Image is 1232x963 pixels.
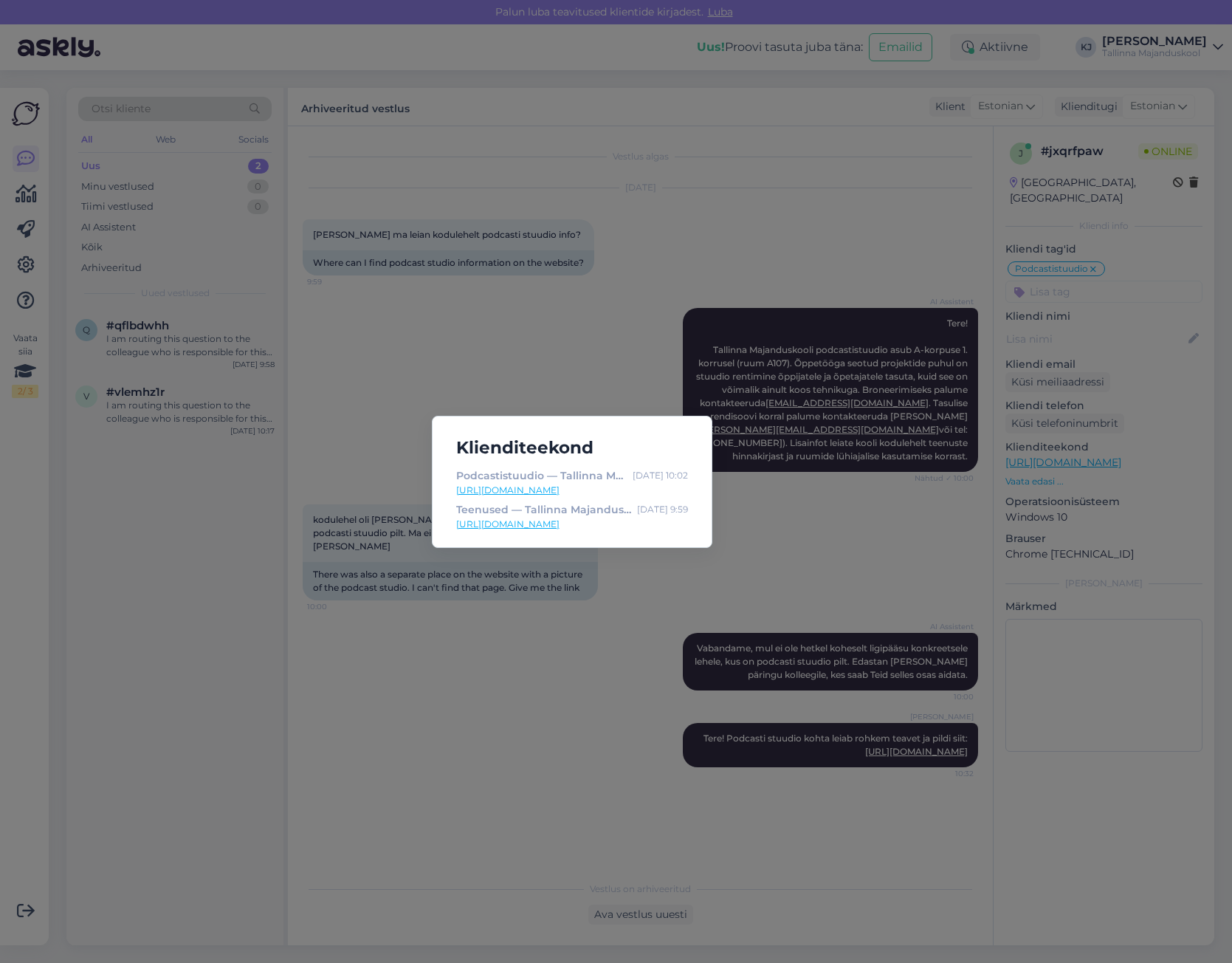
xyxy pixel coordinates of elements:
div: [DATE] 10:02 [633,467,688,484]
div: Teenused — Tallinna Majanduskool [456,501,631,518]
a: [URL][DOMAIN_NAME] [456,484,688,497]
h5: Klienditeekond [444,434,700,462]
a: [URL][DOMAIN_NAME] [456,518,688,531]
div: [DATE] 9:59 [637,501,688,518]
div: Podcastistuudio — Tallinna Majanduskool [456,467,627,484]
